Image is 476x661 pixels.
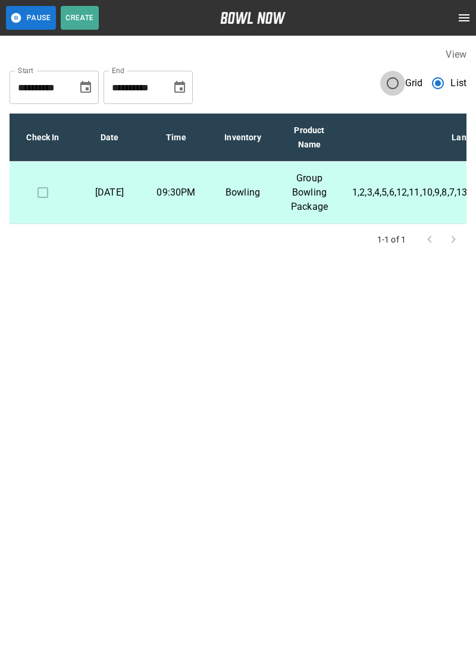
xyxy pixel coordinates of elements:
[168,75,192,99] button: Choose date, selected date is Oct 14, 2025
[143,114,209,162] th: Time
[152,185,200,200] p: 09:30PM
[377,234,406,245] p: 1-1 of 1
[220,12,286,24] img: logo
[86,185,133,200] p: [DATE]
[61,6,99,30] button: Create
[452,6,476,30] button: open drawer
[209,114,276,162] th: Inventory
[286,171,333,214] p: Group Bowling Package
[6,6,56,30] button: Pause
[446,49,466,60] label: View
[276,114,343,162] th: Product Name
[405,76,423,90] span: Grid
[10,114,76,162] th: Check In
[76,114,143,162] th: Date
[450,76,466,90] span: List
[219,185,267,200] p: Bowling
[74,75,98,99] button: Choose date, selected date is Sep 14, 2025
